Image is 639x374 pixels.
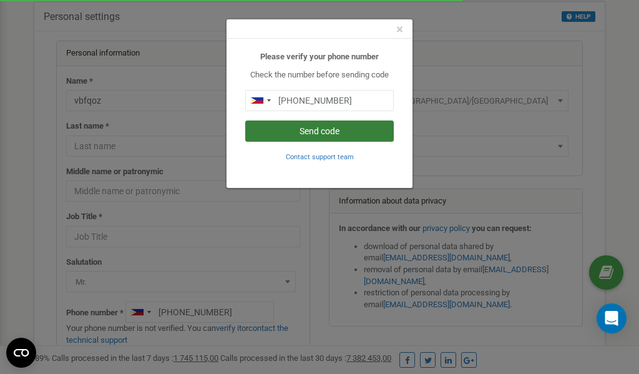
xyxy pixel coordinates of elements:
[6,338,36,368] button: Open CMP widget
[245,90,394,111] input: 0905 123 4567
[286,153,354,161] small: Contact support team
[597,303,627,333] div: Open Intercom Messenger
[286,152,354,161] a: Contact support team
[396,22,403,37] span: ×
[245,69,394,81] p: Check the number before sending code
[396,23,403,36] button: Close
[260,52,379,61] b: Please verify your phone number
[245,121,394,142] button: Send code
[246,91,275,111] div: Telephone country code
